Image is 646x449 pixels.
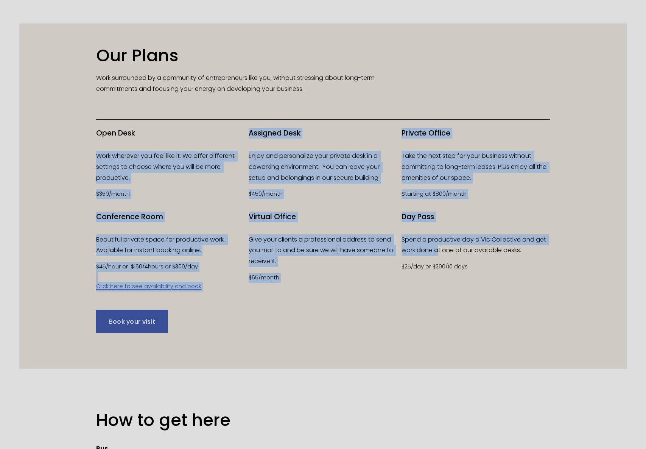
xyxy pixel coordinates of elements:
h2: How to get here [96,409,239,431]
p: Work wherever you feel like it. We offer different settings to choose where you will be more prod... [96,151,245,183]
p: Give your clients a professional address to send you mail to and be sure we will have someone to ... [249,234,397,267]
p: Take the next step for your business without committing to long-term leases. Plus enjoy all the a... [402,151,550,183]
h4: Private Office [402,128,550,139]
p: $25/day or $200/10 days [402,262,550,272]
h4: Day Pass [402,212,550,222]
h4: Open Desk [96,128,245,139]
p: $65/month [249,273,397,283]
p: $450/month [249,189,397,199]
p: Starting at $800/month [402,189,550,199]
h4: Conference Room [96,212,245,222]
a: Book your visit [96,310,168,334]
a: Click here to see availability and book [96,282,201,290]
p: Work surrounded by a community of entrepreneurs like you, without stressing about long-term commi... [96,73,397,95]
p: $45/hour or $160/4hours or $300/day [96,262,245,292]
p: Beautiful private space for productive work. Available for instant booking online. [96,234,245,256]
h4: Assigned Desk [249,128,397,139]
h2: Our Plans [96,45,550,67]
p: Spend a productive day a Vic Collective and get work done at one of our available desks. [402,234,550,256]
p: $350/month [96,189,245,199]
h4: Virtual Office [249,212,397,222]
p: Enjoy and personalize your private desk in a coworking environment. You can leave your setup and ... [249,151,397,183]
